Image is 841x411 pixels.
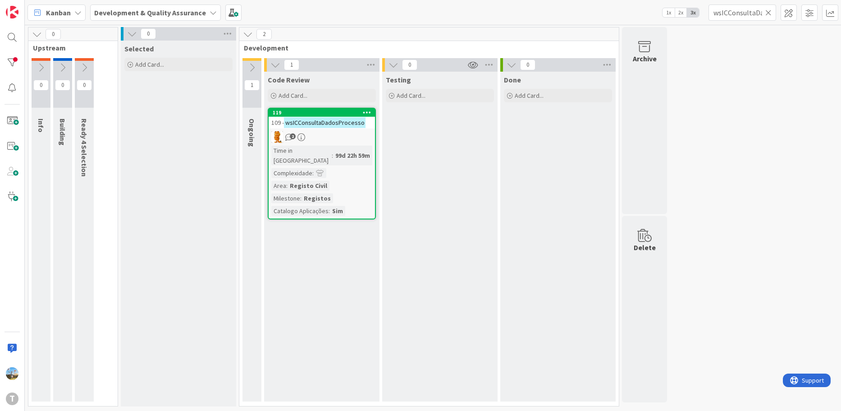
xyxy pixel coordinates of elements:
span: 0 [46,29,61,40]
span: 0 [141,28,156,39]
div: 119109 -wsICConsultaDadosProcesso [269,109,375,128]
a: 119109 -wsICConsultaDadosProcessoRLTime in [GEOGRAPHIC_DATA]:99d 22h 59mComplexidade:Area:Registo... [268,108,376,219]
div: Registo Civil [288,181,329,191]
input: Quick Filter... [708,5,776,21]
span: Info [37,119,46,132]
div: RL [269,131,375,143]
span: Ready 4 Selection [80,119,89,177]
span: 2x [675,8,687,17]
span: Add Card... [279,91,307,100]
span: 1x [663,8,675,17]
div: Catalogo Aplicações [271,206,329,216]
span: : [300,193,302,203]
div: Complexidade [271,168,312,178]
span: Ongoing [247,119,256,147]
div: 119 [273,110,375,116]
img: Visit kanbanzone.com [6,6,18,18]
b: Development & Quality Assurance [94,8,206,17]
div: Delete [634,242,656,253]
span: 0 [55,80,70,91]
div: 119 [269,109,375,117]
span: Upstream [33,43,106,52]
div: 99d 22h 59m [333,151,372,160]
span: 0 [33,80,49,91]
div: Registos [302,193,333,203]
div: T [6,393,18,405]
div: Milestone [271,193,300,203]
span: Support [19,1,41,12]
span: : [312,168,314,178]
span: 3x [687,8,699,17]
span: Testing [386,75,411,84]
div: Time in [GEOGRAPHIC_DATA] [271,146,332,165]
span: 0 [77,80,92,91]
span: 2 [256,29,272,40]
span: : [329,206,330,216]
mark: wsICConsultaDadosProcesso [284,117,366,128]
span: Add Card... [397,91,425,100]
span: Add Card... [135,60,164,68]
span: Building [58,119,67,146]
span: : [286,181,288,191]
span: Selected [124,44,154,53]
span: : [332,151,333,160]
div: Archive [633,53,657,64]
span: 2 [290,133,296,139]
span: Development [244,43,608,52]
div: Area [271,181,286,191]
span: 0 [402,59,417,70]
span: 109 - [271,119,284,127]
div: Sim [330,206,345,216]
span: Add Card... [515,91,544,100]
img: DG [6,367,18,380]
span: 0 [520,59,535,70]
span: Done [504,75,521,84]
span: 1 [284,59,299,70]
span: Kanban [46,7,71,18]
img: RL [271,131,283,143]
span: Code Review [268,75,310,84]
span: 1 [244,80,260,91]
